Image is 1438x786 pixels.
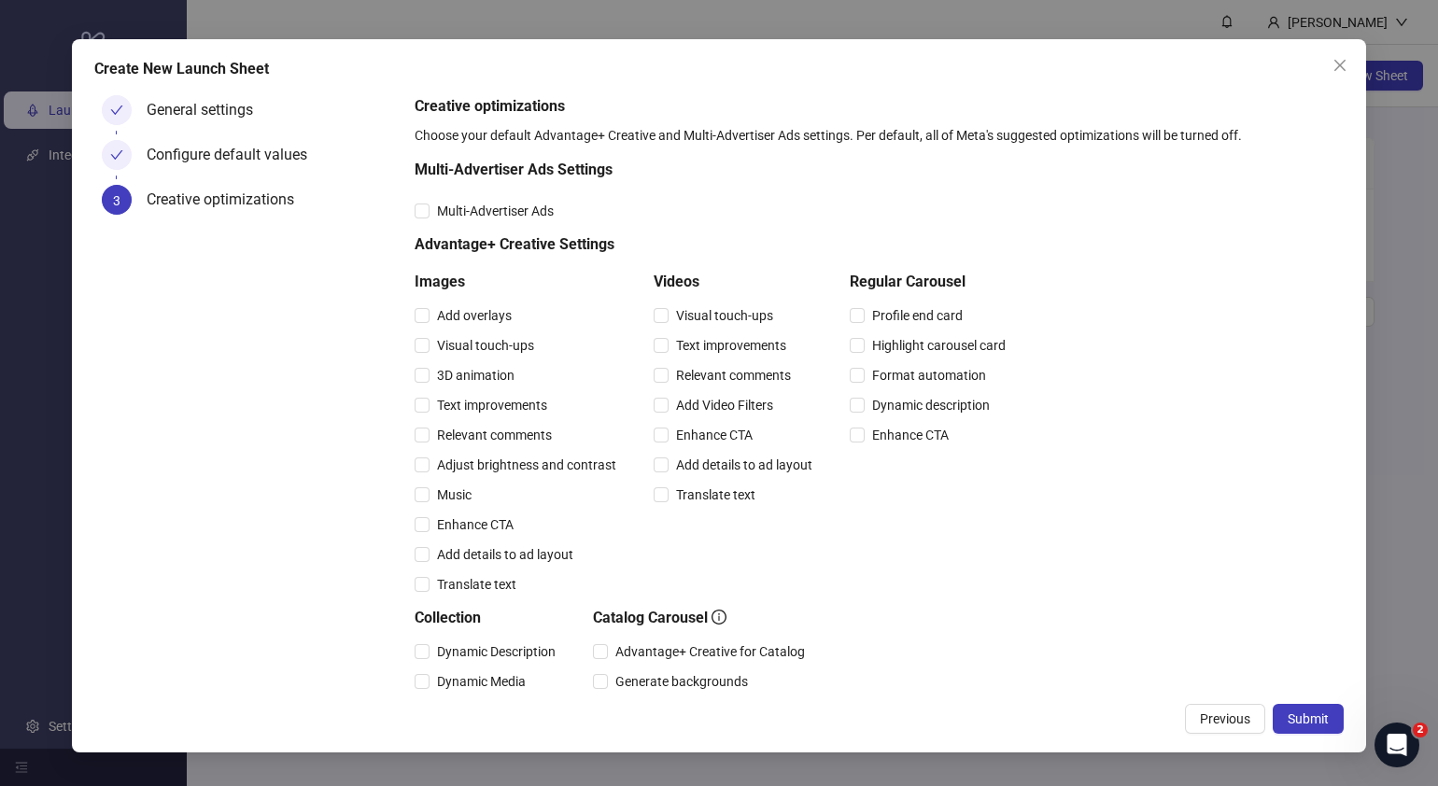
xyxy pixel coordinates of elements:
span: Translate text [669,484,763,505]
span: Highlight carousel card [865,335,1013,356]
div: Creative optimizations [147,185,309,215]
span: Previous [1200,711,1250,726]
h5: Collection [415,607,563,629]
h5: Images [415,271,624,293]
h5: Advantage+ Creative Settings [415,233,1013,256]
div: Create New Launch Sheet [94,58,1344,80]
span: Text improvements [430,395,555,415]
span: Text improvements [669,335,794,356]
span: Adjust brightness and contrast [430,455,624,475]
span: check [110,148,123,161]
span: Translate text [430,574,524,595]
span: Advantage+ Creative for Catalog [608,641,812,662]
span: Enhance CTA [865,425,956,445]
span: check [110,104,123,117]
span: Dynamic Media [430,671,533,692]
span: Generate backgrounds [608,671,755,692]
span: Relevant comments [669,365,798,386]
span: Dynamic Description [430,641,563,662]
h5: Regular Carousel [850,271,1013,293]
span: Multi-Advertiser Ads [430,201,561,221]
span: 3 [113,193,120,208]
button: Submit [1273,704,1344,734]
span: Add details to ad layout [669,455,820,475]
span: Profile end card [865,305,970,326]
span: Enhance CTA [430,514,521,535]
span: Submit [1288,711,1329,726]
h5: Multi-Advertiser Ads Settings [415,159,1013,181]
span: Format automation [865,365,994,386]
h5: Videos [654,271,820,293]
div: Configure default values [147,140,322,170]
span: 2 [1413,723,1428,737]
div: General settings [147,95,268,125]
button: Previous [1185,704,1265,734]
span: Add Video Filters [669,395,781,415]
span: Enhance CTA [669,425,760,445]
span: 3D animation [430,365,522,386]
span: Add overlays [430,305,519,326]
span: Visual touch-ups [669,305,781,326]
h5: Creative optimizations [415,95,1337,118]
span: Visual touch-ups [430,335,542,356]
button: Close [1325,50,1355,80]
span: Add details to ad layout [430,544,581,565]
span: info-circle [712,610,726,625]
div: Choose your default Advantage+ Creative and Multi-Advertiser Ads settings. Per default, all of Me... [415,125,1337,146]
h5: Catalog Carousel [593,607,812,629]
iframe: Intercom live chat [1375,723,1419,767]
span: Music [430,484,479,505]
span: Relevant comments [430,425,559,445]
span: Dynamic description [865,395,997,415]
span: close [1332,58,1347,73]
